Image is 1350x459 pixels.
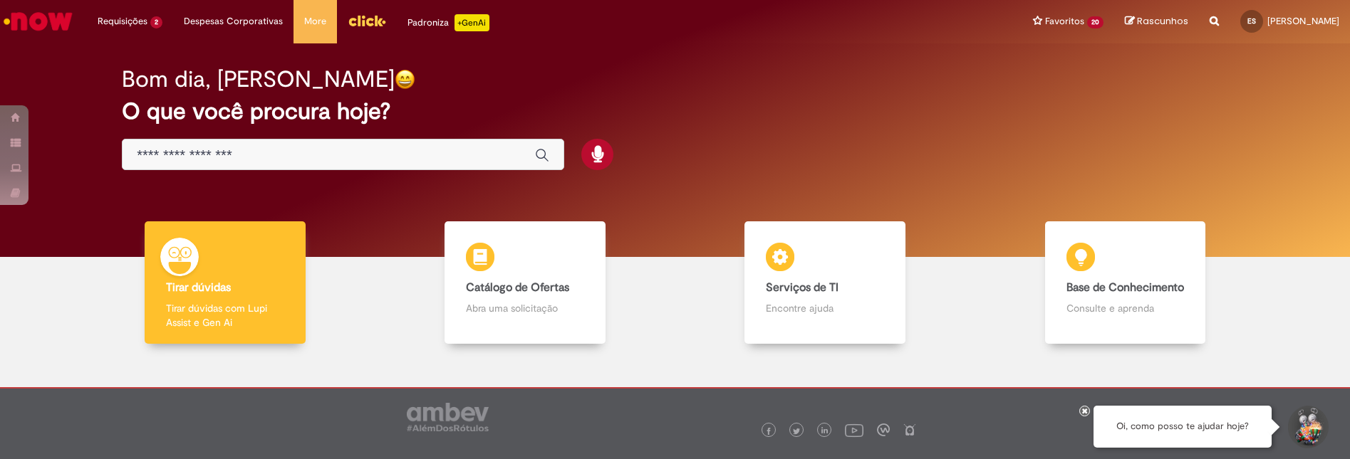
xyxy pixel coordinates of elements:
p: Consulte e aprenda [1066,301,1185,315]
img: logo_footer_workplace.png [877,423,890,436]
span: 20 [1087,16,1104,28]
p: +GenAi [455,14,489,31]
span: ES [1247,16,1256,26]
p: Tirar dúvidas com Lupi Assist e Gen Ai [166,301,284,329]
b: Tirar dúvidas [166,280,231,295]
img: logo_footer_linkedin.png [821,427,829,436]
span: Requisições [98,14,147,28]
b: Catálogo de Ofertas [466,280,569,295]
span: More [304,14,326,28]
b: Base de Conhecimento [1066,280,1184,295]
p: Abra uma solicitação [466,301,584,315]
a: Catálogo de Ofertas Abra uma solicitação [375,221,675,344]
a: Serviços de TI Encontre ajuda [675,221,975,344]
b: Serviços de TI [766,280,838,295]
img: logo_footer_youtube.png [845,421,863,439]
h2: O que você procura hoje? [122,99,1227,124]
img: logo_footer_twitter.png [793,428,800,435]
span: Despesas Corporativas [184,14,283,28]
span: Rascunhos [1137,14,1188,28]
span: Favoritos [1045,14,1084,28]
span: [PERSON_NAME] [1267,15,1339,27]
a: Tirar dúvidas Tirar dúvidas com Lupi Assist e Gen Ai [75,221,375,344]
img: logo_footer_facebook.png [765,428,772,435]
img: logo_footer_naosei.png [903,423,916,436]
div: Padroniza [407,14,489,31]
button: Iniciar Conversa de Suporte [1286,406,1329,448]
span: 2 [150,16,162,28]
a: Base de Conhecimento Consulte e aprenda [975,221,1275,344]
img: click_logo_yellow_360x200.png [348,10,386,31]
p: Encontre ajuda [766,301,884,315]
div: Oi, como posso te ajudar hoje? [1094,406,1272,448]
h2: Bom dia, [PERSON_NAME] [122,67,395,92]
img: logo_footer_ambev_rotulo_gray.png [407,403,489,431]
a: Rascunhos [1125,15,1188,28]
img: ServiceNow [1,7,75,36]
img: happy-face.png [395,69,415,90]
